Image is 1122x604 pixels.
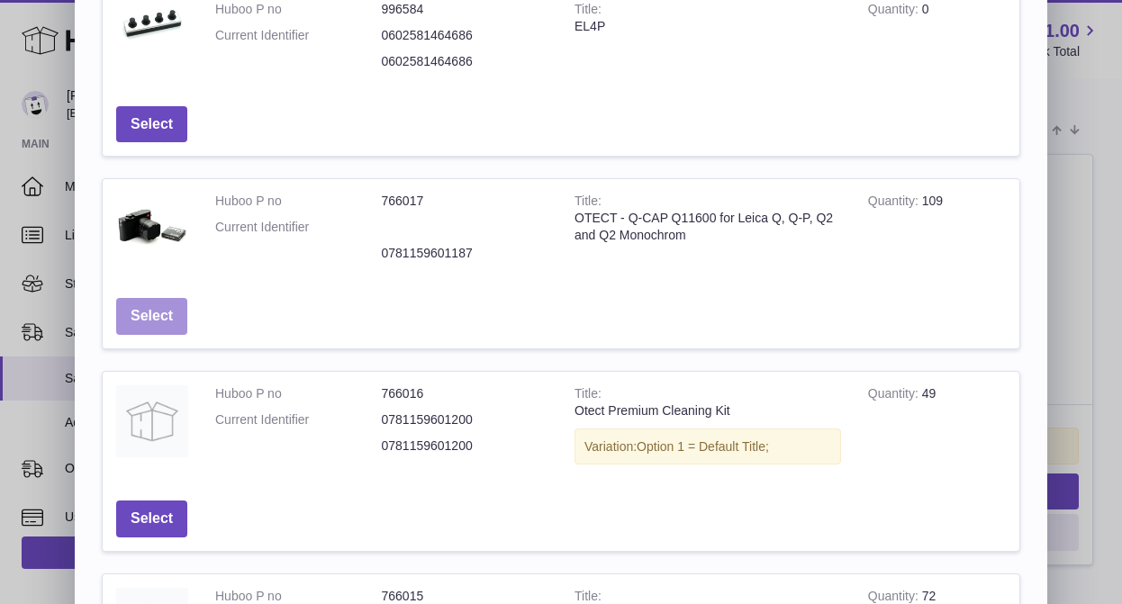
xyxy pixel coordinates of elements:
button: Select [116,298,187,335]
strong: Quantity [868,2,922,21]
td: 49 [855,372,1019,488]
dt: Current Identifier [215,219,382,236]
span: Option 1 = Default Title; [637,439,769,454]
dd: 0602581464686 [382,53,548,70]
dd: 0602581464686 [382,27,548,44]
dd: 0781159601200 [382,411,548,428]
strong: Title [575,2,602,21]
strong: Title [575,386,602,405]
dd: 766016 [382,385,548,402]
dt: Current Identifier [215,411,382,428]
strong: Title [575,194,602,212]
dt: Huboo P no [215,385,382,402]
img: EL4P [116,1,188,49]
img: Otect Premium Cleaning Kit [116,385,188,457]
dt: Huboo P no [215,1,382,18]
div: Variation: [575,428,841,465]
dd: 0781159601200 [382,437,548,455]
td: 109 [855,179,1019,284]
img: OTECT - Q-CAP Q11600 for Leica Q, Q-P, Q2 and Q2 Monochrom [116,193,188,265]
button: Select [116,500,187,537]
dd: 766017 [382,193,548,210]
strong: Quantity [868,386,922,405]
div: Otect Premium Cleaning Kit [575,402,841,419]
button: Select [116,106,187,143]
div: EL4P [575,18,841,35]
div: OTECT - Q-CAP Q11600 for Leica Q, Q-P, Q2 and Q2 Monochrom [575,210,841,244]
dt: Huboo P no [215,193,382,210]
dt: Current Identifier [215,27,382,44]
dd: 996584 [382,1,548,18]
strong: Quantity [868,194,922,212]
dd: 0781159601187 [382,245,548,262]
